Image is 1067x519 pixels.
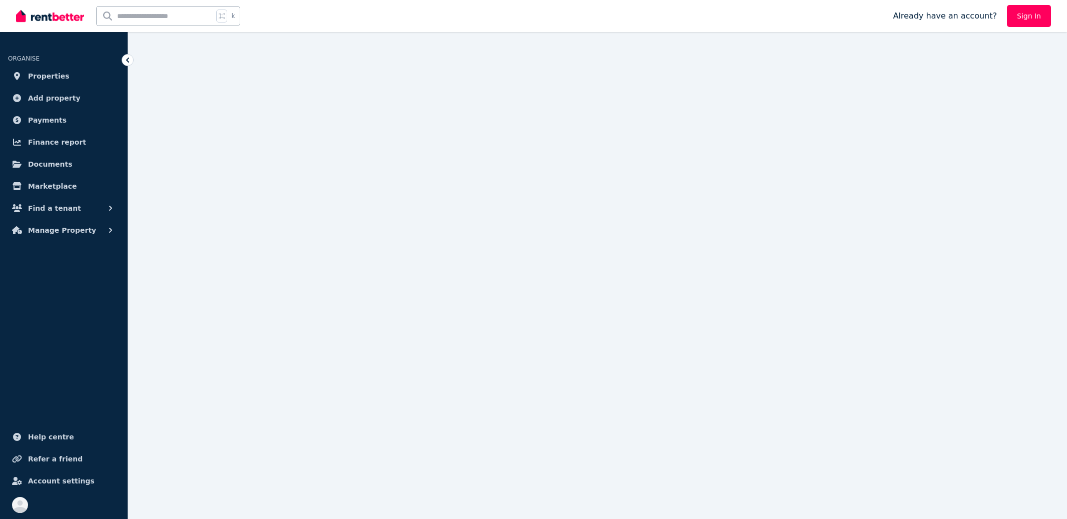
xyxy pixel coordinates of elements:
span: Already have an account? [893,10,997,22]
a: Finance report [8,132,120,152]
a: Help centre [8,427,120,447]
span: k [231,12,235,20]
a: Documents [8,154,120,174]
span: Finance report [28,136,86,148]
a: Sign In [1007,5,1051,27]
span: Add property [28,92,81,104]
span: Help centre [28,431,74,443]
span: Refer a friend [28,453,83,465]
span: Documents [28,158,73,170]
a: Properties [8,66,120,86]
span: Marketplace [28,180,77,192]
a: Add property [8,88,120,108]
button: Manage Property [8,220,120,240]
a: Marketplace [8,176,120,196]
a: Payments [8,110,120,130]
a: Account settings [8,471,120,491]
span: Find a tenant [28,202,81,214]
span: Properties [28,70,70,82]
span: Account settings [28,475,95,487]
a: Refer a friend [8,449,120,469]
span: Manage Property [28,224,96,236]
button: Find a tenant [8,198,120,218]
span: Payments [28,114,67,126]
img: RentBetter [16,9,84,24]
span: ORGANISE [8,55,40,62]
